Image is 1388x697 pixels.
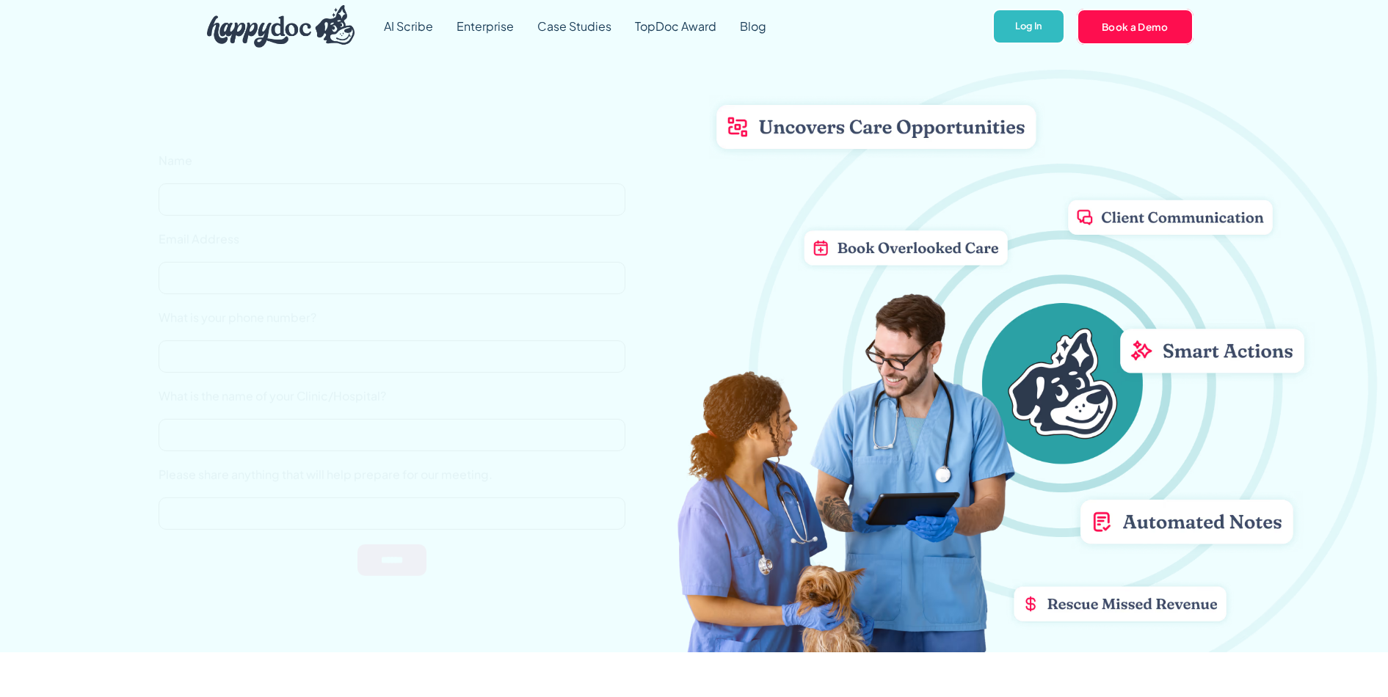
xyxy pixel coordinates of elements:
[158,466,625,483] label: Please share anything that will help prepare for our meeting.
[1077,9,1193,44] a: Book a Demo
[158,309,625,326] label: What is your phone number?
[195,1,355,51] a: home
[207,5,355,48] img: HappyDoc Logo: A happy dog with his ear up, listening.
[158,152,625,577] form: Email Form 2
[992,9,1065,45] a: Log In
[158,230,625,248] label: Email Address
[158,152,625,169] label: Name
[158,387,625,405] label: What is the name of your Clinic/Hospital?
